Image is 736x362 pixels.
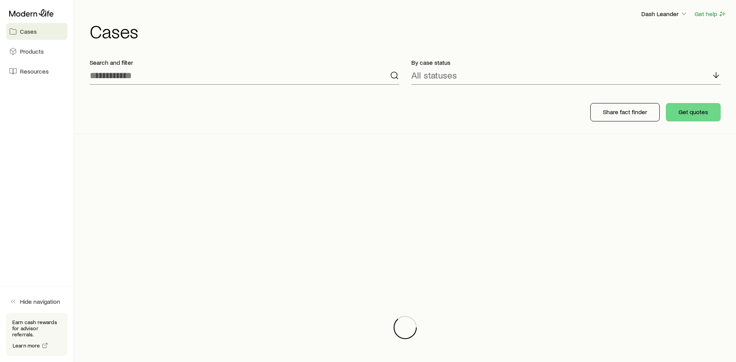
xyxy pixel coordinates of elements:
p: Share fact finder [603,108,647,116]
span: Cases [20,28,37,35]
button: Share fact finder [590,103,660,121]
button: Dash Leander [641,10,688,19]
button: Hide navigation [6,293,67,310]
p: All statuses [411,70,457,80]
span: Resources [20,67,49,75]
p: Search and filter [90,59,399,66]
a: Resources [6,63,67,80]
span: Learn more [13,343,40,348]
div: Earn cash rewards for advisor referrals.Learn more [6,313,67,356]
h1: Cases [90,22,727,40]
a: Cases [6,23,67,40]
span: Hide navigation [20,298,60,305]
button: Get help [694,10,727,18]
span: Products [20,48,44,55]
button: Get quotes [666,103,721,121]
p: Earn cash rewards for advisor referrals. [12,319,61,337]
a: Products [6,43,67,60]
p: Dash Leander [641,10,688,18]
p: By case status [411,59,721,66]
